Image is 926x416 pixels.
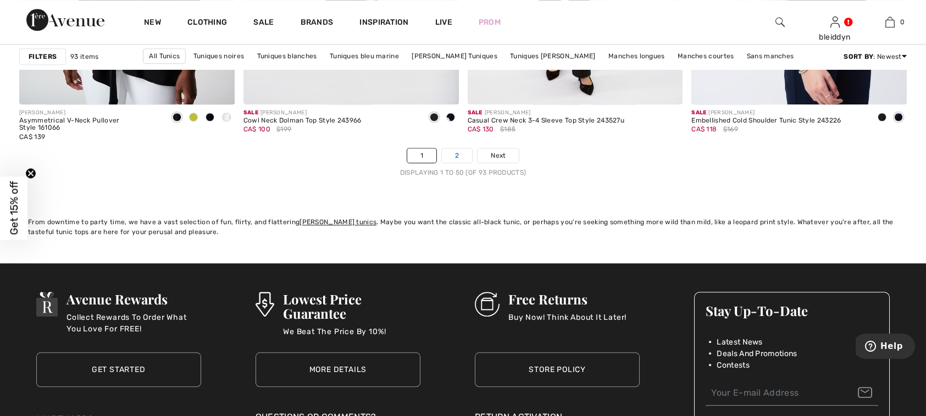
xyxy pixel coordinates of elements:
[468,117,625,125] div: Casual Crew Neck 3-4 Sleeve Top Style 243527u
[253,18,274,29] a: Sale
[442,148,472,163] a: 2
[890,109,907,127] div: Midnight Blue
[479,16,501,28] a: Prom
[243,117,362,125] div: Cowl Neck Dolman Top Style 243966
[25,168,36,179] button: Close teaser
[36,292,58,317] img: Avenue Rewards
[143,48,186,64] a: All Tunics
[29,52,57,62] strong: Filters
[187,18,227,29] a: Clothing
[808,31,862,43] div: bleiddyn
[706,303,878,318] h3: Stay Up-To-Date
[70,52,98,62] span: 93 items
[19,133,45,141] span: CA$ 139
[243,109,362,117] div: [PERSON_NAME]
[19,117,160,132] div: Asymmetrical V-Neck Pullover Style 161066
[863,15,917,29] a: 0
[301,18,334,29] a: Brands
[717,336,762,348] span: Latest News
[856,334,915,361] iframe: Opens a widget where you can find more information
[256,352,420,387] a: More Details
[717,348,797,359] span: Deals And Promotions
[468,109,483,116] span: Sale
[19,109,160,117] div: [PERSON_NAME]
[717,359,749,371] span: Contests
[723,124,738,134] span: $169
[830,16,840,27] a: Sign In
[900,17,905,27] span: 0
[19,168,907,178] div: Displaying 1 to 50 (of 93 products)
[775,15,785,29] img: search the website
[19,148,907,178] nav: Page navigation
[252,49,323,63] a: Tuniques blanches
[66,292,201,306] h3: Avenue Rewards
[144,18,161,29] a: New
[406,49,503,63] a: [PERSON_NAME] Tuniques
[691,125,717,133] span: CA$ 118
[36,352,201,387] a: Get Started
[243,125,270,133] span: CA$ 100
[276,124,291,134] span: $199
[508,292,626,306] h3: Free Returns
[435,16,452,28] a: Live
[243,109,258,116] span: Sale
[706,381,878,406] input: Your E-mail Address
[202,109,218,127] div: Midnight Blue 40
[874,109,890,127] div: Black
[475,352,640,387] a: Store Policy
[283,326,420,348] p: We Beat The Price By 10%!
[426,109,442,127] div: Black
[830,15,840,29] img: My Info
[691,109,841,117] div: [PERSON_NAME]
[468,109,625,117] div: [PERSON_NAME]
[500,124,515,134] span: $185
[300,218,376,226] a: [PERSON_NAME] tunics
[359,18,408,29] span: Inspiration
[442,109,459,127] div: Midnight blue/moonstone
[26,9,104,31] img: 1ère Avenue
[185,109,202,127] div: Wasabi
[603,49,670,63] a: Manches longues
[66,312,201,334] p: Collect Rewards To Order What You Love For FREE!
[508,312,626,334] p: Buy Now! Think About It Later!
[218,109,235,127] div: Vanilla 30
[407,148,436,163] a: 1
[468,125,494,133] span: CA$ 130
[256,292,274,317] img: Lowest Price Guarantee
[478,148,519,163] a: Next
[283,292,420,320] h3: Lowest Price Guarantee
[844,53,873,60] strong: Sort By
[844,52,907,62] div: : Newest
[504,49,601,63] a: Tuniques [PERSON_NAME]
[691,117,841,125] div: Embellished Cold Shoulder Tunic Style 243226
[741,49,800,63] a: Sans manches
[28,217,898,237] div: From downtime to party time, we have a vast selection of fun, flirty, and flattering . Maybe you ...
[475,292,500,317] img: Free Returns
[169,109,185,127] div: Black
[188,49,250,63] a: Tuniques noires
[885,15,895,29] img: My Bag
[672,49,740,63] a: Manches courtes
[691,109,706,116] span: Sale
[8,181,20,235] span: Get 15% off
[491,151,506,160] span: Next
[324,49,404,63] a: Tuniques bleu marine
